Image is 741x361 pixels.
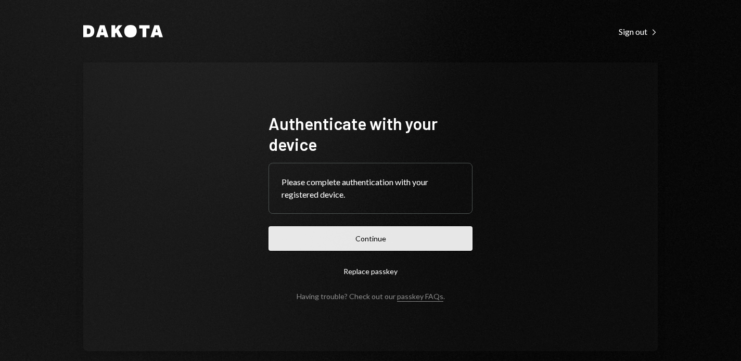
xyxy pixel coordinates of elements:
[297,292,445,301] div: Having trouble? Check out our .
[619,25,658,37] a: Sign out
[269,259,472,283] button: Replace passkey
[619,27,658,37] div: Sign out
[282,176,459,201] div: Please complete authentication with your registered device.
[269,226,472,251] button: Continue
[397,292,443,302] a: passkey FAQs
[269,113,472,154] h1: Authenticate with your device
